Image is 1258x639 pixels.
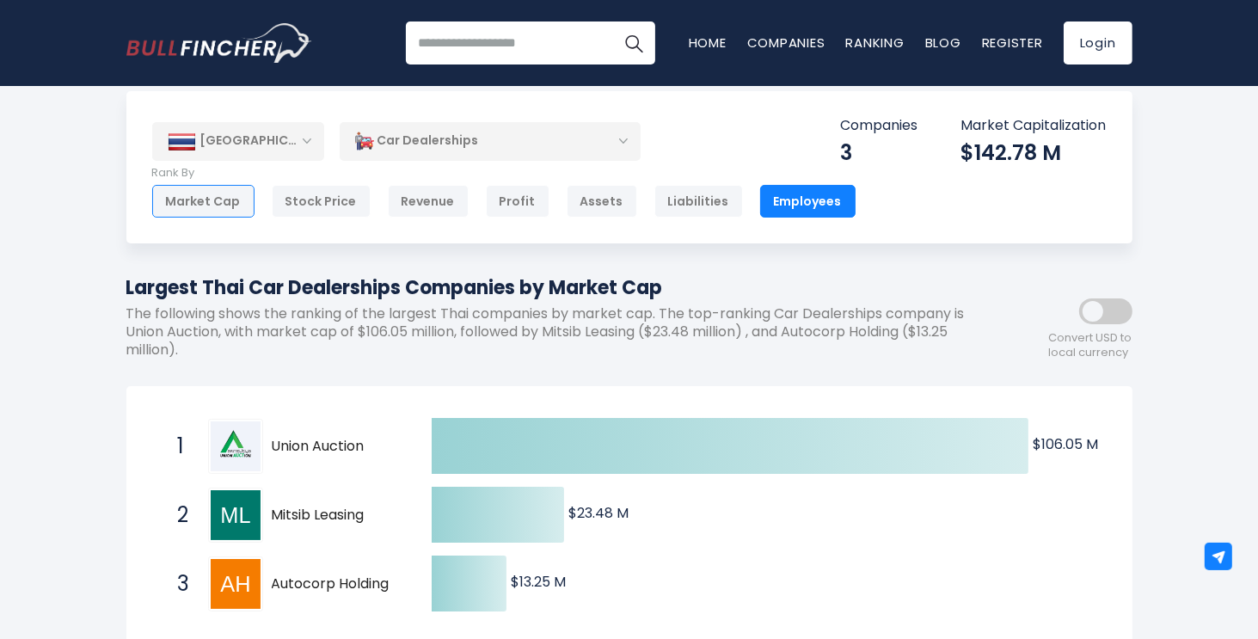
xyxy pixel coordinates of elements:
div: Stock Price [272,185,371,218]
div: Market Cap [152,185,255,218]
div: Car Dealerships [340,121,641,161]
img: Union Auction [211,421,261,471]
div: [GEOGRAPHIC_DATA] [152,122,324,160]
span: 1 [169,432,187,461]
div: 3 [841,139,918,166]
p: Rank By [152,166,856,181]
text: $23.48 M [568,503,629,523]
div: $142.78 M [961,139,1107,166]
a: Register [982,34,1043,52]
a: Blog [925,34,961,52]
div: Liabilities [654,185,743,218]
div: Revenue [388,185,469,218]
a: Go to homepage [126,23,311,63]
img: Mitsib Leasing [211,490,261,540]
div: Assets [567,185,637,218]
img: Bullfincher logo [126,23,312,63]
p: Market Capitalization [961,117,1107,135]
a: Companies [747,34,825,52]
span: Mitsib Leasing [272,507,402,525]
p: Companies [841,117,918,135]
span: 2 [169,501,187,530]
img: Autocorp Holding [211,559,261,609]
h1: Largest Thai Car Dealerships Companies by Market Cap [126,273,978,302]
span: Convert USD to local currency [1049,331,1132,360]
span: 3 [169,569,187,599]
text: $106.05 M [1033,434,1098,454]
a: Home [689,34,727,52]
a: Login [1064,22,1132,65]
a: Ranking [846,34,905,52]
div: Profit [486,185,549,218]
text: $13.25 M [511,572,566,592]
span: Autocorp Holding [272,575,402,593]
button: Search [612,22,655,65]
div: Employees [760,185,856,218]
span: Union Auction [272,438,402,456]
p: The following shows the ranking of the largest Thai companies by market cap. The top-ranking Car ... [126,305,978,359]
